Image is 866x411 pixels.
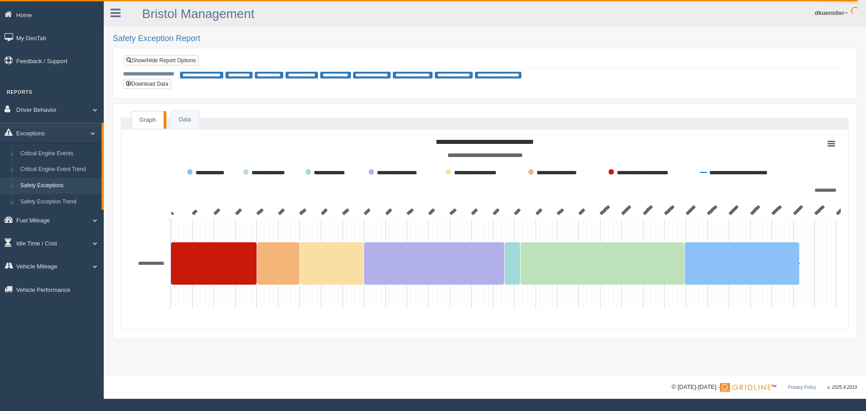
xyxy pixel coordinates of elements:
div: © [DATE]-[DATE] - ™ [672,383,857,392]
a: Data [170,111,199,129]
a: Critical Engine Events [16,146,101,162]
a: Safety Exception Trend [16,194,101,210]
h2: Safety Exception Report [113,34,857,43]
span: v. 2025.4.2019 [828,385,857,390]
a: Critical Engine Event Trend [16,162,101,178]
a: Show/Hide Report Options [124,55,198,65]
a: Bristol Management [142,7,254,21]
img: Gridline [720,383,771,392]
a: Privacy Policy [788,385,816,390]
a: Graph [131,111,164,129]
a: Safety Exceptions [16,178,101,194]
button: Download Data [123,79,171,89]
